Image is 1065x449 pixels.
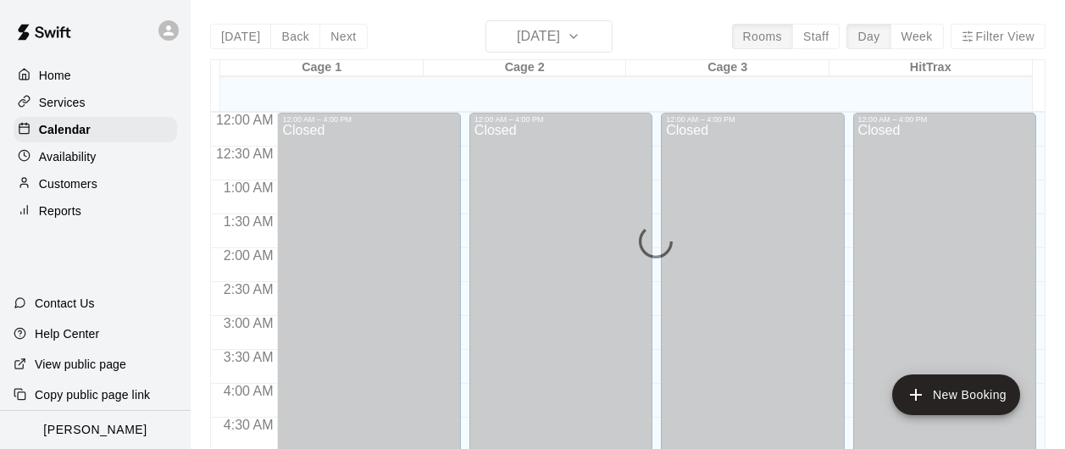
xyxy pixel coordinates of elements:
[666,115,839,124] div: 12:00 AM – 4:00 PM
[212,113,278,127] span: 12:00 AM
[39,202,81,219] p: Reports
[14,198,177,224] a: Reports
[282,115,455,124] div: 12:00 AM – 4:00 PM
[474,115,647,124] div: 12:00 AM – 4:00 PM
[220,60,424,76] div: Cage 1
[14,144,177,169] a: Availability
[39,121,91,138] p: Calendar
[424,60,627,76] div: Cage 2
[219,350,278,364] span: 3:30 AM
[39,94,86,111] p: Services
[858,115,1031,124] div: 12:00 AM – 4:00 PM
[219,316,278,330] span: 3:00 AM
[626,60,829,76] div: Cage 3
[219,384,278,398] span: 4:00 AM
[35,356,126,373] p: View public page
[14,90,177,115] a: Services
[35,325,99,342] p: Help Center
[829,60,1033,76] div: HitTrax
[39,175,97,192] p: Customers
[39,67,71,84] p: Home
[43,421,147,439] p: [PERSON_NAME]
[14,117,177,142] a: Calendar
[35,386,150,403] p: Copy public page link
[219,214,278,229] span: 1:30 AM
[219,248,278,263] span: 2:00 AM
[212,147,278,161] span: 12:30 AM
[219,180,278,195] span: 1:00 AM
[219,282,278,297] span: 2:30 AM
[892,374,1020,415] button: add
[39,148,97,165] p: Availability
[14,63,177,88] a: Home
[14,171,177,197] a: Customers
[219,418,278,432] span: 4:30 AM
[35,295,95,312] p: Contact Us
